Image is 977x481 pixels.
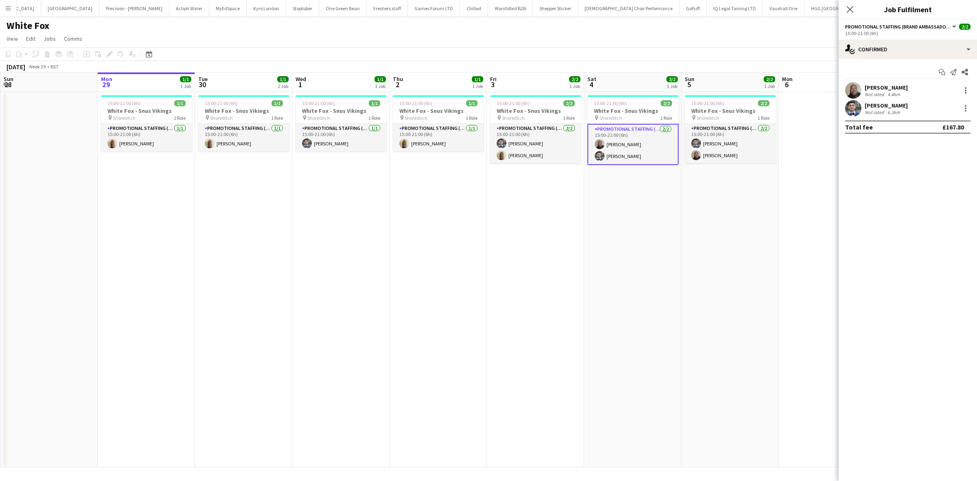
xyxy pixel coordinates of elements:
[845,123,873,131] div: Total fee
[101,75,112,83] span: Mon
[393,124,484,152] app-card-role: Promotional Staffing (Brand Ambassadors)1/115:00-21:00 (6h)[PERSON_NAME]
[7,20,49,32] h1: White Fox
[319,0,367,16] button: One Green Bean
[7,63,25,71] div: [DATE]
[460,0,488,16] button: Chilled
[685,124,776,163] app-card-role: Promotional Staffing (Brand Ambassadors)2/215:00-21:00 (6h)[PERSON_NAME][PERSON_NAME]
[296,75,306,83] span: Wed
[100,80,112,89] span: 29
[307,115,330,121] span: Shoreditch
[2,80,13,89] span: 28
[466,100,478,106] span: 1/1
[286,0,319,16] button: Stoptober
[959,24,970,30] span: 2/2
[4,75,13,83] span: Sun
[198,124,289,152] app-card-role: Promotional Staffing (Brand Ambassadors)1/115:00-21:00 (6h)[PERSON_NAME]
[764,83,775,89] div: 1 Job
[685,107,776,114] h3: White Fox - Snus Vikings
[683,80,694,89] span: 5
[27,64,47,70] span: Week 39
[578,0,679,16] button: [DEMOGRAPHIC_DATA] Choir Performance
[44,35,56,42] span: Jobs
[594,100,627,106] span: 15:00-21:00 (6h)
[533,0,578,16] button: Shepper Sticker
[660,115,672,121] span: 1 Role
[375,76,386,82] span: 1/1
[679,0,707,16] button: GoPuff
[101,124,192,152] app-card-role: Promotional Staffing (Brand Ambassadors)1/115:00-21:00 (6h)[PERSON_NAME]
[113,115,136,121] span: Shoreditch
[865,91,886,97] div: Not rated
[277,76,289,82] span: 1/1
[472,76,483,82] span: 1/1
[764,76,775,82] span: 2/2
[497,100,530,106] span: 15:00-21:00 (6h)
[586,80,596,89] span: 4
[368,115,380,121] span: 1 Role
[101,95,192,152] app-job-card: 15:00-21:00 (6h)1/1White Fox - Snus Vikings Shoreditch1 RolePromotional Staffing (Brand Ambassado...
[758,100,769,106] span: 2/2
[763,0,804,16] button: Vauxhall One
[587,95,679,165] app-job-card: 15:00-21:00 (6h)2/2White Fox - Snus Vikings Shoreditch1 RolePromotional Staffing (Brand Ambassado...
[587,107,679,114] h3: White Fox - Snus Vikings
[587,124,679,165] app-card-role: Promotional Staffing (Brand Ambassadors)2/215:00-21:00 (6h)[PERSON_NAME][PERSON_NAME]
[845,24,957,30] button: Promotional Staffing (Brand Ambassadors)
[393,107,484,114] h3: White Fox - Snus Vikings
[781,80,793,89] span: 6
[569,76,581,82] span: 2/2
[466,115,478,121] span: 1 Role
[804,0,873,16] button: HGG [GEOGRAPHIC_DATA]
[180,83,191,89] div: 1 Job
[691,100,724,106] span: 15:00-21:00 (6h)
[198,75,208,83] span: Tue
[408,0,460,16] button: Games Forum LTD
[180,76,191,82] span: 1/1
[7,35,18,42] span: View
[563,100,575,106] span: 2/2
[41,0,99,16] button: [GEOGRAPHIC_DATA]
[839,40,977,59] div: Confirmed
[210,115,233,121] span: Shoreditch
[367,0,408,16] button: Freshers staff
[570,83,580,89] div: 1 Job
[563,115,575,121] span: 1 Role
[198,95,289,152] app-job-card: 15:00-21:00 (6h)1/1White Fox - Snus Vikings Shoreditch1 RolePromotional Staffing (Brand Ambassado...
[865,109,886,115] div: Not rated
[685,75,694,83] span: Sun
[488,0,533,16] button: Wandsford B2B
[661,100,672,106] span: 2/2
[296,95,387,152] app-job-card: 15:00-21:00 (6h)1/1White Fox - Snus Vikings Shoreditch1 RolePromotional Staffing (Brand Ambassado...
[399,100,432,106] span: 15:00-21:00 (6h)
[490,124,581,163] app-card-role: Promotional Staffing (Brand Ambassadors)2/215:00-21:00 (6h)[PERSON_NAME][PERSON_NAME]
[99,0,169,16] button: Precision - [PERSON_NAME]
[23,33,39,44] a: Edit
[685,95,776,163] div: 15:00-21:00 (6h)2/2White Fox - Snus Vikings Shoreditch1 RolePromotional Staffing (Brand Ambassado...
[782,75,793,83] span: Mon
[393,95,484,152] app-job-card: 15:00-21:00 (6h)1/1White Fox - Snus Vikings Shoreditch1 RolePromotional Staffing (Brand Ambassado...
[472,83,483,89] div: 1 Job
[26,35,35,42] span: Edit
[865,102,908,109] div: [PERSON_NAME]
[490,107,581,114] h3: White Fox - Snus Vikings
[758,115,769,121] span: 1 Role
[587,75,596,83] span: Sat
[666,76,678,82] span: 2/2
[490,75,497,83] span: Fri
[50,64,59,70] div: BST
[101,107,192,114] h3: White Fox - Snus Vikings
[271,115,283,121] span: 1 Role
[490,95,581,163] app-job-card: 15:00-21:00 (6h)2/2White Fox - Snus Vikings Shoreditch1 RolePromotional Staffing (Brand Ambassado...
[198,107,289,114] h3: White Fox - Snus Vikings
[942,123,964,131] div: £167.80
[197,80,208,89] span: 30
[169,0,209,16] button: Actiph Water
[174,115,186,121] span: 1 Role
[375,83,386,89] div: 1 Job
[697,115,719,121] span: Shoreditch
[64,35,82,42] span: Comms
